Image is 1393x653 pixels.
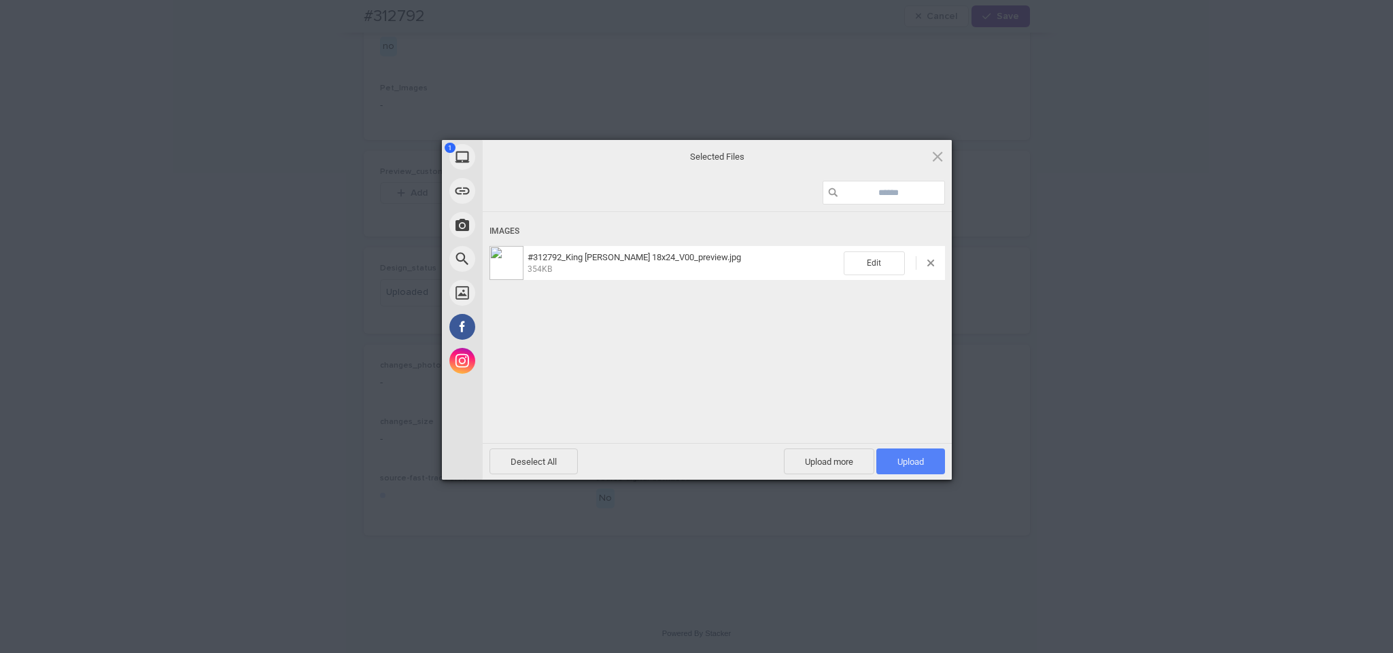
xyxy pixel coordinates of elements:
[523,252,844,275] span: #312792_King Barkley 18x24_V00_preview.jpg
[784,448,874,474] span: Upload more
[442,140,605,174] div: My Device
[876,448,945,474] span: Upload
[489,448,578,474] span: Deselect All
[844,251,905,275] span: Edit
[442,310,605,344] div: Facebook
[445,143,455,153] span: 1
[897,457,924,467] span: Upload
[489,219,945,244] div: Images
[442,174,605,208] div: Link (URL)
[442,344,605,378] div: Instagram
[581,150,853,162] span: Selected Files
[442,242,605,276] div: Web Search
[442,208,605,242] div: Take Photo
[930,149,945,164] span: Click here or hit ESC to close picker
[528,252,741,262] span: #312792_King [PERSON_NAME] 18x24_V00_preview.jpg
[442,276,605,310] div: Unsplash
[528,264,552,274] span: 354KB
[489,246,523,280] img: 0fb9dfb0-4286-42ca-94c3-d72b61a64bee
